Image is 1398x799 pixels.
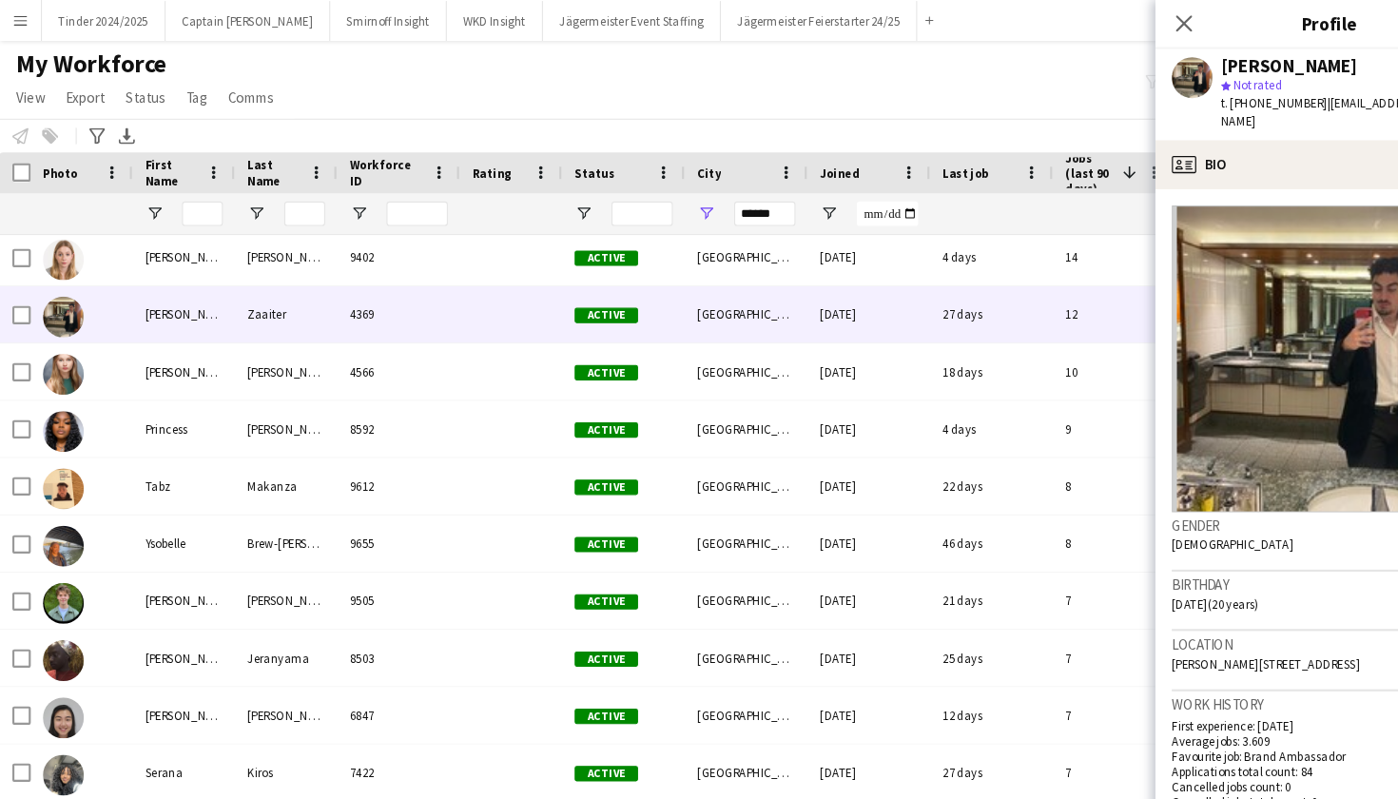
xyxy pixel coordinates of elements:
[1090,668,1383,682] p: First experience: [DATE]
[109,78,162,103] a: Status
[763,154,800,168] span: Joined
[1075,10,1398,34] h3: Profile
[877,154,920,168] span: Last job
[307,1,416,38] button: Smirnoff Insight
[124,692,219,745] div: Serana
[40,223,78,261] img: Lizzi Williamson
[40,329,78,367] img: Molly Taylor
[1090,711,1383,725] p: Applications total count: 84
[325,146,394,175] span: Workforce ID
[534,712,593,727] span: Active
[534,606,593,620] span: Active
[230,190,247,207] button: Open Filter Menu
[637,426,751,478] div: [GEOGRAPHIC_DATA]
[751,213,865,265] div: [DATE]
[135,146,184,175] span: First Name
[751,320,865,372] div: [DATE]
[439,154,476,168] span: Rating
[40,595,78,633] img: Joshua Jeranyama
[314,213,428,265] div: 9402
[173,82,193,99] span: Tag
[314,533,428,585] div: 9505
[763,190,780,207] button: Open Filter Menu
[505,1,670,38] button: Jägermeister Event Staffing
[980,533,1094,585] div: 7
[314,586,428,638] div: 8503
[1090,696,1383,711] p: Favourite job: Brand Ambassador
[1090,611,1265,625] span: [PERSON_NAME][STREET_ADDRESS]
[40,542,78,580] img: Jesse Vince
[124,426,219,478] div: Tabz
[154,1,307,38] button: Captain [PERSON_NAME]
[751,479,865,532] div: [DATE]
[534,659,593,673] span: Active
[534,446,593,460] span: Active
[219,692,314,745] div: Kiros
[40,489,78,527] img: Ysobelle Brew-Graves Ashun
[865,266,980,319] div: 27 days
[751,426,865,478] div: [DATE]
[40,755,78,793] img: Imran Cummings
[865,692,980,745] div: 27 days
[683,187,740,210] input: City Filter Input
[980,692,1094,745] div: 7
[1090,536,1383,553] h3: Birthday
[637,373,751,425] div: [GEOGRAPHIC_DATA]
[751,639,865,692] div: [DATE]
[980,479,1094,532] div: 8
[649,190,666,207] button: Open Filter Menu
[980,213,1094,265] div: 14
[991,140,1037,183] span: Jobs (last 90 days)
[534,553,593,567] span: Active
[865,213,980,265] div: 4 days
[124,373,219,425] div: Princess
[534,286,593,301] span: Active
[865,320,980,372] div: 18 days
[314,639,428,692] div: 6847
[124,586,219,638] div: [PERSON_NAME]
[980,426,1094,478] div: 8
[637,746,751,798] div: [GEOGRAPHIC_DATA]
[1147,71,1193,86] span: Not rated
[637,320,751,372] div: [GEOGRAPHIC_DATA]
[534,499,593,514] span: Active
[359,187,417,210] input: Workforce ID Filter Input
[865,586,980,638] div: 25 days
[61,82,98,99] span: Export
[1090,647,1383,664] h3: Work history
[1136,88,1234,103] span: t. [PHONE_NUMBER]
[534,393,593,407] span: Active
[325,190,342,207] button: Open Filter Menu
[980,320,1094,372] div: 10
[797,187,854,210] input: Joined Filter Input
[53,78,106,103] a: Export
[751,373,865,425] div: [DATE]
[751,692,865,745] div: [DATE]
[980,746,1094,798] div: 6
[212,82,255,99] span: Comms
[124,266,219,319] div: [PERSON_NAME]
[124,213,219,265] div: [PERSON_NAME]
[219,266,314,319] div: Zaaiter
[8,78,49,103] a: View
[637,266,751,319] div: [GEOGRAPHIC_DATA]
[1090,555,1171,569] span: [DATE] (20 years)
[980,266,1094,319] div: 12
[124,533,219,585] div: [PERSON_NAME]
[169,187,207,210] input: First Name Filter Input
[219,479,314,532] div: Brew-[PERSON_NAME]
[865,426,980,478] div: 22 days
[314,266,428,319] div: 4369
[40,702,78,740] img: Serana Kiros
[219,426,314,478] div: Makanza
[1090,480,1383,497] h3: Gender
[1090,591,1383,608] h3: Location
[1090,682,1383,696] p: Average jobs: 3.609
[314,426,428,478] div: 9612
[1090,768,1383,782] p: Worked jobs total count: 83
[637,213,751,265] div: [GEOGRAPHIC_DATA]
[980,639,1094,692] div: 7
[751,746,865,798] div: [DATE]
[314,746,428,798] div: 4283
[219,320,314,372] div: [PERSON_NAME]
